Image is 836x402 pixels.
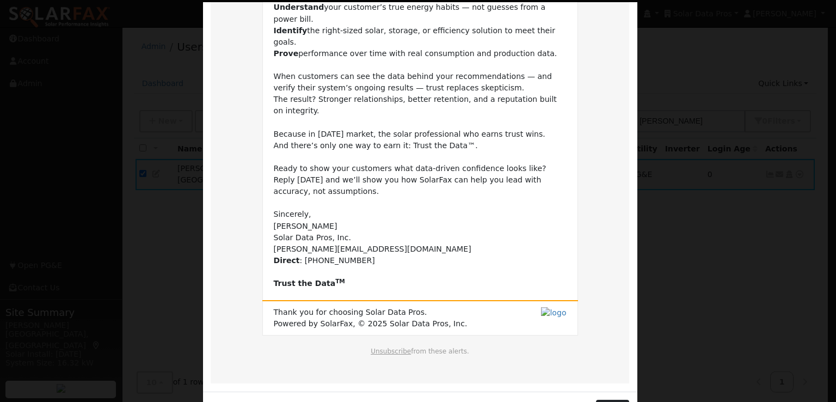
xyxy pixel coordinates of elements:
[274,307,468,330] span: Thank you for choosing Solar Data Pros. Powered by SolarFax, © 2025 Solar Data Pros, Inc.
[274,256,300,265] b: Direct
[274,26,308,35] b: Identify
[274,279,345,288] b: Trust the Data
[541,307,566,319] img: logo
[274,3,324,11] b: Understand
[371,348,411,355] a: Unsubscribe
[274,49,299,58] b: Prove
[273,346,567,367] td: from these alerts.
[335,278,345,284] sup: TM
